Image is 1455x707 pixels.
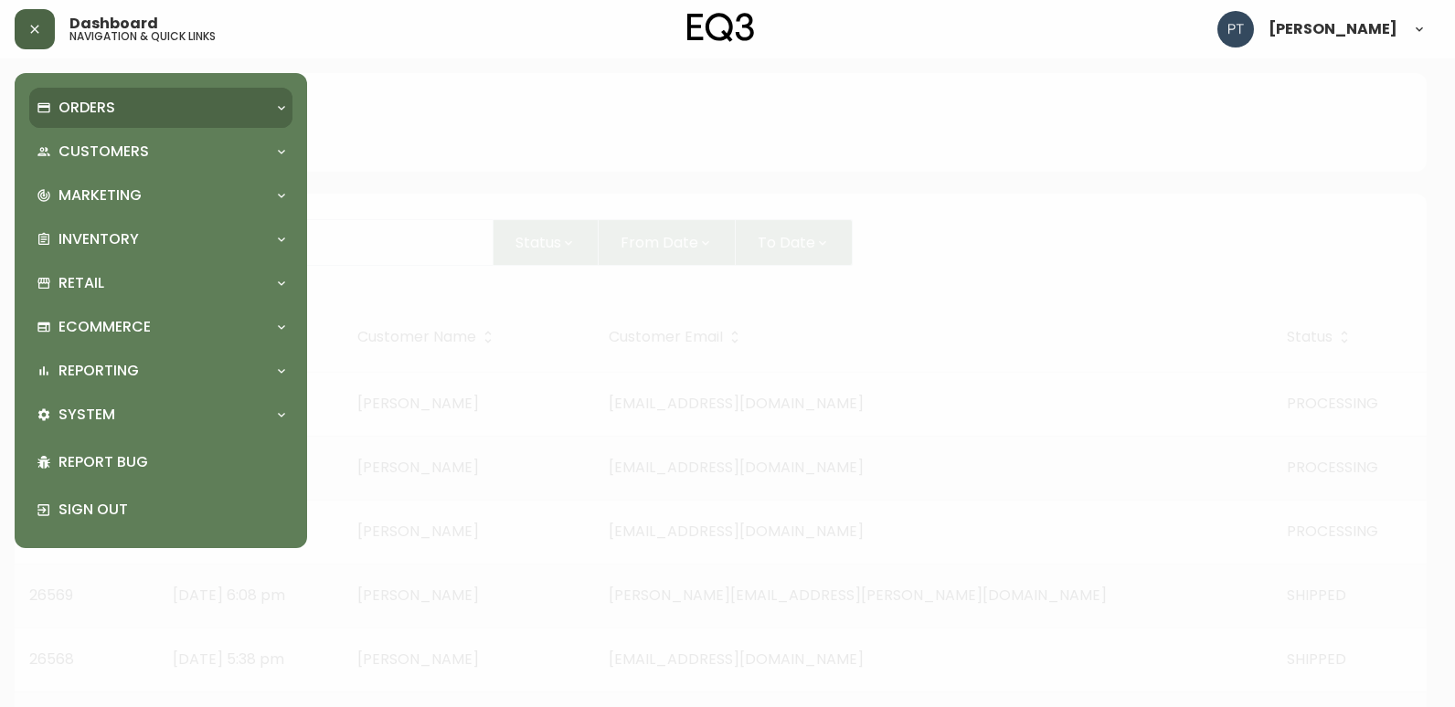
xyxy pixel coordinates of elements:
p: Inventory [58,229,139,249]
p: Marketing [58,185,142,206]
p: Orders [58,98,115,118]
p: Retail [58,273,104,293]
div: Report Bug [29,438,292,486]
span: Dashboard [69,16,158,31]
div: Ecommerce [29,307,292,347]
img: logo [687,13,755,42]
div: Marketing [29,175,292,216]
p: Report Bug [58,452,285,472]
p: System [58,405,115,425]
div: Reporting [29,351,292,391]
p: Customers [58,142,149,162]
p: Ecommerce [58,317,151,337]
span: [PERSON_NAME] [1269,22,1397,37]
p: Reporting [58,361,139,381]
div: System [29,395,292,435]
img: 986dcd8e1aab7847125929f325458823 [1217,11,1254,47]
div: Sign Out [29,486,292,533]
div: Customers [29,132,292,172]
div: Retail [29,263,292,303]
div: Inventory [29,219,292,259]
div: Orders [29,88,292,128]
p: Sign Out [58,500,285,520]
h5: navigation & quick links [69,31,216,42]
